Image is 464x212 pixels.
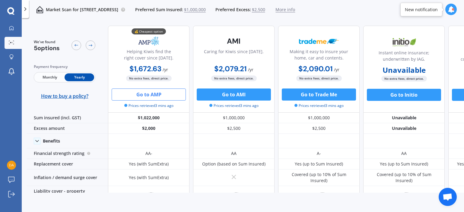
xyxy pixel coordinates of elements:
div: Covered (up to 10% of Sum Insured) [283,172,355,184]
div: AA- [145,150,152,156]
span: More info [275,7,295,13]
div: Replacement cover [27,159,108,169]
span: No extra fees, direct price. [381,76,427,82]
b: $2,079.21 [214,64,247,73]
p: Market Scan for [STREET_ADDRESS] [46,7,118,13]
span: No extra fees, direct price. [296,75,342,81]
b: Unavailable [383,67,426,73]
span: How to buy a policy? [41,93,88,99]
span: No extra fees, direct price. [211,75,257,81]
span: $2,500 [252,7,265,13]
div: Financial strength rating [27,148,108,159]
div: Instant online insurance; underwritten by IAG. [368,50,440,65]
div: Making it easy to insure your home, car and contents. [283,48,354,63]
img: Initio.webp [384,35,424,50]
div: $20 million [308,191,330,197]
span: Prices retrieved 3 mins ago [209,103,259,108]
div: $1 million [139,191,159,197]
div: $1,022,000 [108,113,189,123]
span: $1,000,000 [184,7,206,13]
div: Inflation / demand surge cover [27,169,108,186]
b: $1,672.63 [129,64,161,73]
div: Yes (up to Sum Insured) [295,161,343,167]
span: / yr [334,67,339,72]
div: Unavailable [363,113,445,123]
div: Yes (with SumExtra) [129,161,169,167]
div: New notification [405,7,438,13]
span: Yearly [65,73,94,81]
img: AMP.webp [129,34,169,49]
div: Yes (up to Sum Insured) [380,161,428,167]
span: / yr [248,67,253,72]
div: Covered (up to 10% of Sum Insured) [368,172,440,184]
img: AMI-text-1.webp [214,34,254,49]
div: Payment frequency [34,64,95,70]
span: Preferred Sum Insured: [135,7,183,13]
div: AA [231,150,237,156]
button: Go to Trade Me [282,88,356,101]
div: 💰 Cheapest option [132,28,166,34]
button: Go to Initio [367,89,441,101]
span: / yr [163,67,168,72]
b: $2,090.01 [298,64,333,73]
div: Open chat [439,188,457,206]
div: Excess amount [27,123,108,134]
div: Caring for Kiwis since [DATE]. [204,48,264,63]
div: $5 million [224,191,244,197]
div: $1,000,000 [278,113,360,123]
span: We've found [34,39,60,45]
span: 5 options [34,44,60,52]
img: 4773941bd4697e428b028a1bf64631ea [7,161,16,170]
div: A- [317,150,321,156]
button: Go to AMI [197,88,271,101]
span: Preferred Excess: [215,7,251,13]
div: $2,500 [193,123,275,134]
span: Prices retrieved 3 mins ago [294,103,344,108]
div: $2 million [394,191,414,197]
div: $2,500 [278,123,360,134]
div: Sum insured (incl. GST) [27,113,108,123]
div: Liability cover - property damages / bodily injury [27,186,108,203]
div: Helping Kiwis find the right cover since [DATE]. [113,48,184,63]
span: No extra fees, direct price. [126,75,172,81]
button: Go to AMP [112,88,186,101]
div: $1,000,000 [193,113,275,123]
div: AA [401,150,407,156]
div: Unavailable [363,123,445,134]
div: Option (based on Sum Insured) [202,161,265,167]
img: Trademe.webp [299,34,339,49]
div: Yes (with SumExtra) [129,175,169,181]
div: Benefits [43,138,60,144]
span: Prices retrieved 3 mins ago [124,103,173,108]
img: home-and-contents.b802091223b8502ef2dd.svg [36,6,43,13]
div: $2,000 [108,123,189,134]
span: Monthly [35,73,65,81]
